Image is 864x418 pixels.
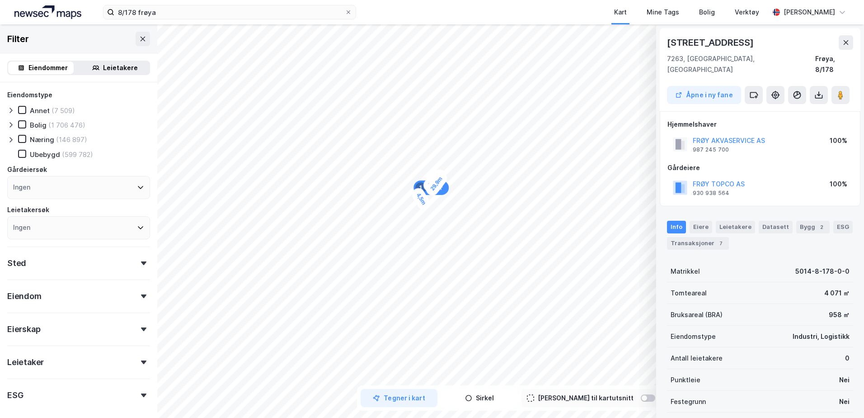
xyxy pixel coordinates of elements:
[784,7,835,18] div: [PERSON_NAME]
[410,186,433,212] div: Map marker
[671,288,707,299] div: Tomteareal
[415,182,426,193] div: 1
[667,53,815,75] div: 7263, [GEOGRAPHIC_DATA], [GEOGRAPHIC_DATA]
[7,324,40,335] div: Eierskap
[30,106,50,115] div: Annet
[667,162,853,173] div: Gårdeiere
[423,169,449,198] div: Map marker
[14,5,81,19] img: logo.a4113a55bc3d86da70a041830d287a7e.svg
[13,182,30,193] div: Ingen
[833,221,853,233] div: ESG
[56,135,87,144] div: (146 897)
[667,221,686,233] div: Info
[28,62,68,73] div: Eiendommer
[693,190,729,197] div: 930 938 564
[7,164,47,175] div: Gårdeiersøk
[830,135,847,146] div: 100%
[48,121,85,129] div: (1 706 476)
[30,135,54,144] div: Næring
[671,375,700,385] div: Punktleie
[817,223,826,232] div: 2
[647,7,679,18] div: Mine Tags
[671,353,723,364] div: Antall leietakere
[667,35,756,50] div: [STREET_ADDRESS]
[667,237,729,250] div: Transaksjoner
[13,222,30,233] div: Ingen
[829,309,850,320] div: 958 ㎡
[699,7,715,18] div: Bolig
[103,62,138,73] div: Leietakere
[716,221,755,233] div: Leietakere
[7,390,23,401] div: ESG
[62,150,93,159] div: (599 782)
[30,150,60,159] div: Ubebygd
[114,5,345,19] input: Søk på adresse, matrikkel, gårdeiere, leietakere eller personer
[671,331,716,342] div: Eiendomstype
[845,353,850,364] div: 0
[7,291,42,302] div: Eiendom
[690,221,712,233] div: Eiere
[815,53,853,75] div: Frøya, 8/178
[7,357,44,368] div: Leietaker
[796,221,830,233] div: Bygg
[735,7,759,18] div: Verktøy
[667,86,741,104] button: Åpne i ny fane
[30,121,47,129] div: Bolig
[7,204,49,215] div: Leietakersøk
[667,119,853,130] div: Hjemmelshaver
[671,396,706,407] div: Festegrunn
[614,7,627,18] div: Kart
[7,90,52,100] div: Eiendomstype
[538,393,634,404] div: [PERSON_NAME] til kartutsnitt
[441,389,518,407] button: Sirkel
[759,221,793,233] div: Datasett
[413,180,449,195] div: Map marker
[7,258,26,269] div: Sted
[793,331,850,342] div: Industri, Logistikk
[52,106,75,115] div: (7 509)
[7,32,29,46] div: Filter
[824,288,850,299] div: 4 071 ㎡
[819,375,864,418] iframe: Chat Widget
[671,266,700,277] div: Matrikkel
[693,146,729,153] div: 987 245 700
[361,389,437,407] button: Tegner i kart
[830,179,847,190] div: 100%
[716,239,725,248] div: 7
[795,266,850,277] div: 5014-8-178-0-0
[671,309,723,320] div: Bruksareal (BRA)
